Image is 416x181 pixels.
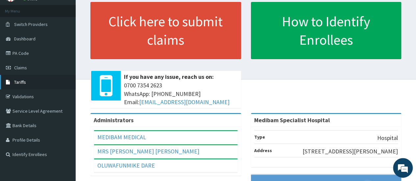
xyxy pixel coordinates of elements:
b: Type [254,134,265,140]
div: Minimize live chat window [108,3,124,19]
p: Hospital [377,134,398,142]
a: MEDIBAM MEDICAL [97,133,146,141]
span: We're online! [38,51,91,117]
a: Click here to submit claims [90,2,241,59]
a: How to Identify Enrollees [251,2,402,59]
img: d_794563401_company_1708531726252_794563401 [12,33,27,49]
a: [EMAIL_ADDRESS][DOMAIN_NAME] [139,98,230,106]
p: [STREET_ADDRESS][PERSON_NAME] [303,147,398,156]
a: MRS [PERSON_NAME] [PERSON_NAME] [97,147,199,155]
b: Administrators [94,116,134,124]
div: Chat with us now [34,37,110,45]
textarea: Type your message and hit 'Enter' [3,115,125,138]
span: 0700 7354 2623 WhatsApp: [PHONE_NUMBER] Email: [124,81,238,106]
span: Dashboard [14,36,36,42]
a: OLUWAFUNMIKE DARE [97,162,155,169]
strong: Medibam Specialist Hospital [254,116,330,124]
span: Claims [14,65,27,71]
b: Address [254,147,272,153]
b: If you have any issue, reach us on: [124,73,214,80]
span: Switch Providers [14,21,48,27]
span: Tariffs [14,79,26,85]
